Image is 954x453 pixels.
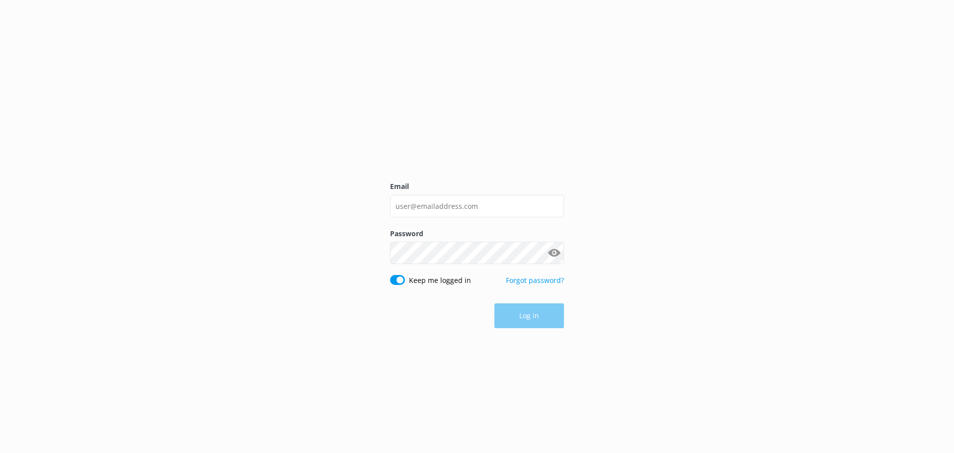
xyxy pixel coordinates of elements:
input: user@emailaddress.com [390,195,564,217]
a: Forgot password? [506,275,564,285]
label: Password [390,228,564,239]
label: Keep me logged in [409,275,471,286]
button: Show password [544,243,564,263]
label: Email [390,181,564,192]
